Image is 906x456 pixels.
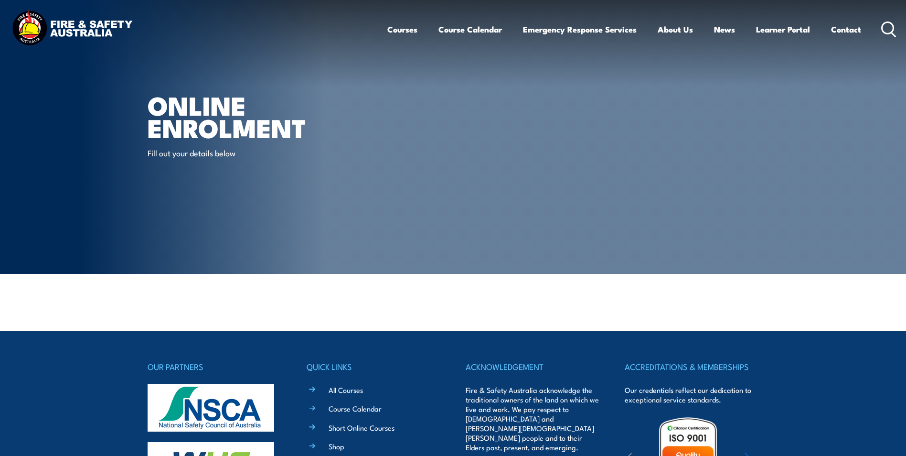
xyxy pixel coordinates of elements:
[714,17,735,42] a: News
[625,360,758,373] h4: ACCREDITATIONS & MEMBERSHIPS
[329,423,394,433] a: Short Online Courses
[148,360,281,373] h4: OUR PARTNERS
[148,147,322,158] p: Fill out your details below
[148,384,274,432] img: nsca-logo-footer
[329,385,363,395] a: All Courses
[625,385,758,404] p: Our credentials reflect our dedication to exceptional service standards.
[658,17,693,42] a: About Us
[466,385,599,452] p: Fire & Safety Australia acknowledge the traditional owners of the land on which we live and work....
[756,17,810,42] a: Learner Portal
[466,360,599,373] h4: ACKNOWLEDGEMENT
[523,17,637,42] a: Emergency Response Services
[148,94,384,138] h1: Online Enrolment
[387,17,417,42] a: Courses
[438,17,502,42] a: Course Calendar
[831,17,861,42] a: Contact
[307,360,440,373] h4: QUICK LINKS
[329,441,344,451] a: Shop
[329,403,382,413] a: Course Calendar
